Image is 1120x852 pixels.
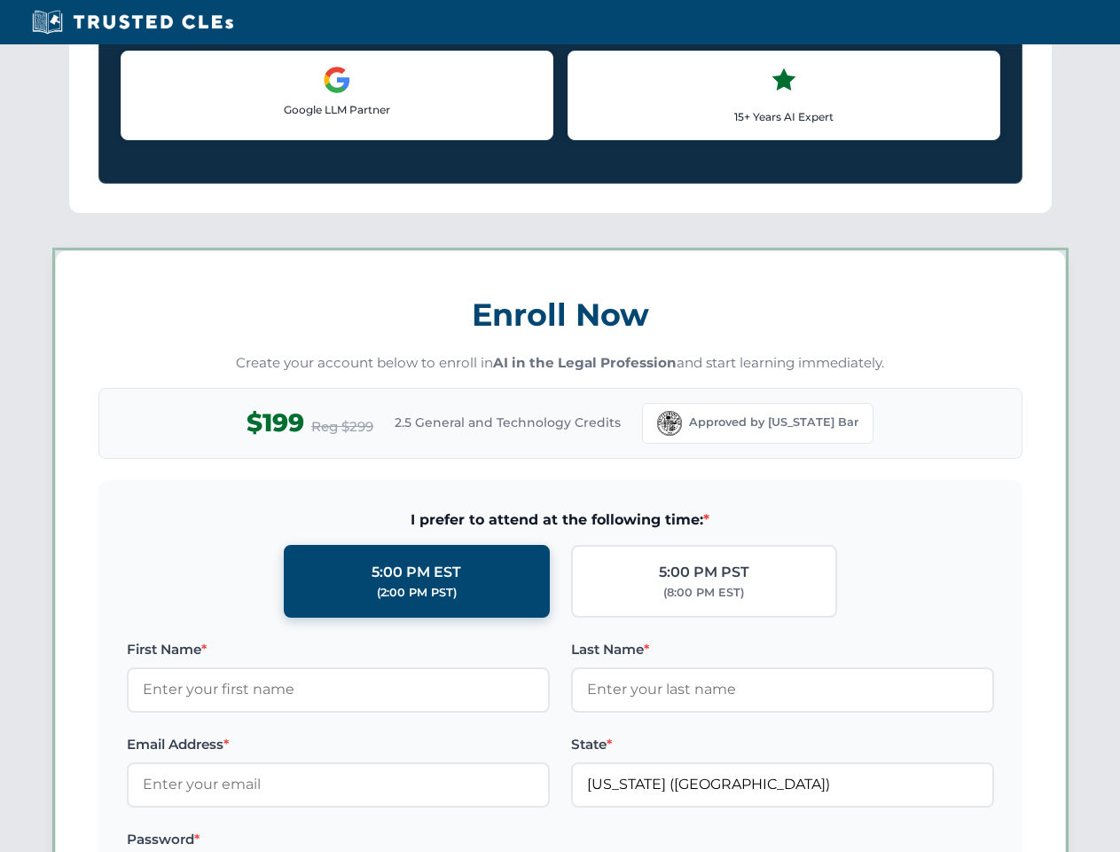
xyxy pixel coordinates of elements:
span: Reg $299 [311,416,373,438]
input: Enter your last name [571,667,994,712]
img: Trusted CLEs [27,9,239,35]
p: 15+ Years AI Expert [583,108,985,125]
input: Enter your email [127,762,550,807]
label: State [571,734,994,755]
span: 2.5 General and Technology Credits [395,413,621,432]
img: Florida Bar [657,411,682,436]
input: Florida (FL) [571,762,994,807]
h3: Enroll Now [98,287,1022,343]
input: Enter your first name [127,667,550,712]
span: I prefer to attend at the following time: [127,509,994,532]
span: Approved by [US_STATE] Bar [689,414,858,431]
div: (2:00 PM PST) [377,584,457,602]
p: Google LLM Partner [136,101,538,118]
label: Password [127,829,550,850]
strong: AI in the Legal Profession [493,354,677,371]
span: $199 [247,403,304,443]
label: First Name [127,639,550,660]
div: 5:00 PM EST [372,561,461,584]
div: (8:00 PM EST) [663,584,744,602]
div: 5:00 PM PST [659,561,749,584]
img: Google [323,66,351,94]
p: Create your account below to enroll in and start learning immediately. [98,353,1022,374]
label: Email Address [127,734,550,755]
label: Last Name [571,639,994,660]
